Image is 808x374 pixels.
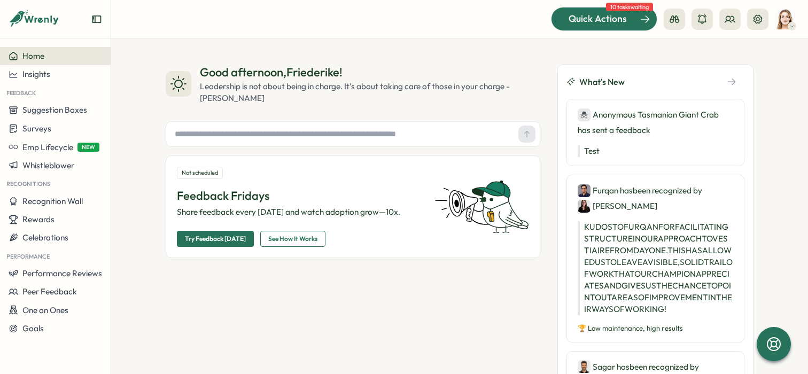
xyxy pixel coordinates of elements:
[22,305,68,315] span: One on Ones
[569,12,627,26] span: Quick Actions
[578,200,591,213] img: Adriana Fosca
[584,145,733,157] p: Test
[177,231,254,247] button: Try Feedback [DATE]
[578,360,591,373] img: Sagar Verma
[775,9,795,29] img: Friederike Giese
[578,108,719,121] div: Anonymous Tasmanian Giant Crab
[22,69,50,79] span: Insights
[578,221,733,315] p: KUDOS TO FURQAN FOR FACILITATING STRUCTURE IN OUR APPROACH TO VESTIAIRE FROM DAY ONE. THIS HAS AL...
[578,324,733,333] p: 🏆 Low maintenance, high results
[177,188,422,204] p: Feedback Fridays
[268,231,317,246] span: See How It Works
[200,64,540,81] div: Good afternoon , Friederike !
[200,81,540,104] div: Leadership is not about being in charge. It's about taking care of those in your charge - [PERSON...
[22,51,44,61] span: Home
[91,14,102,25] button: Expand sidebar
[22,323,44,333] span: Goals
[578,184,733,213] div: Furqan has been recognized by
[260,231,325,247] button: See How It Works
[551,7,657,30] button: Quick Actions
[185,231,246,246] span: Try Feedback [DATE]
[177,167,223,179] div: Not scheduled
[177,206,422,218] p: Share feedback every [DATE] and watch adoption grow—10x.
[22,268,102,278] span: Performance Reviews
[77,143,99,152] span: NEW
[578,184,591,197] img: Furqan Tariq
[22,196,83,206] span: Recognition Wall
[578,199,657,213] div: [PERSON_NAME]
[22,160,74,170] span: Whistleblower
[578,108,733,137] div: has sent a feedback
[606,3,653,11] span: 10 tasks waiting
[22,214,55,224] span: Rewards
[22,105,87,115] span: Suggestion Boxes
[579,75,625,89] span: What's New
[22,142,73,152] span: Emp Lifecycle
[22,232,68,243] span: Celebrations
[22,286,77,297] span: Peer Feedback
[22,123,51,134] span: Surveys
